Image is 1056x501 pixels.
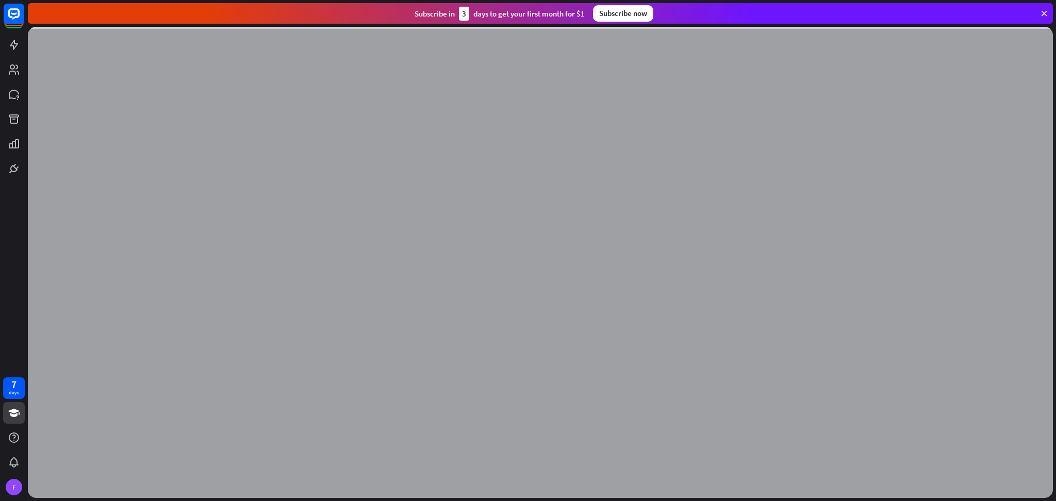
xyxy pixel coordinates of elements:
[459,7,469,21] div: 3
[9,389,19,396] div: days
[415,7,585,21] div: Subscribe in days to get your first month for $1
[593,5,653,22] div: Subscribe now
[11,380,16,389] div: 7
[6,479,22,495] div: F
[3,377,25,399] a: 7 days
